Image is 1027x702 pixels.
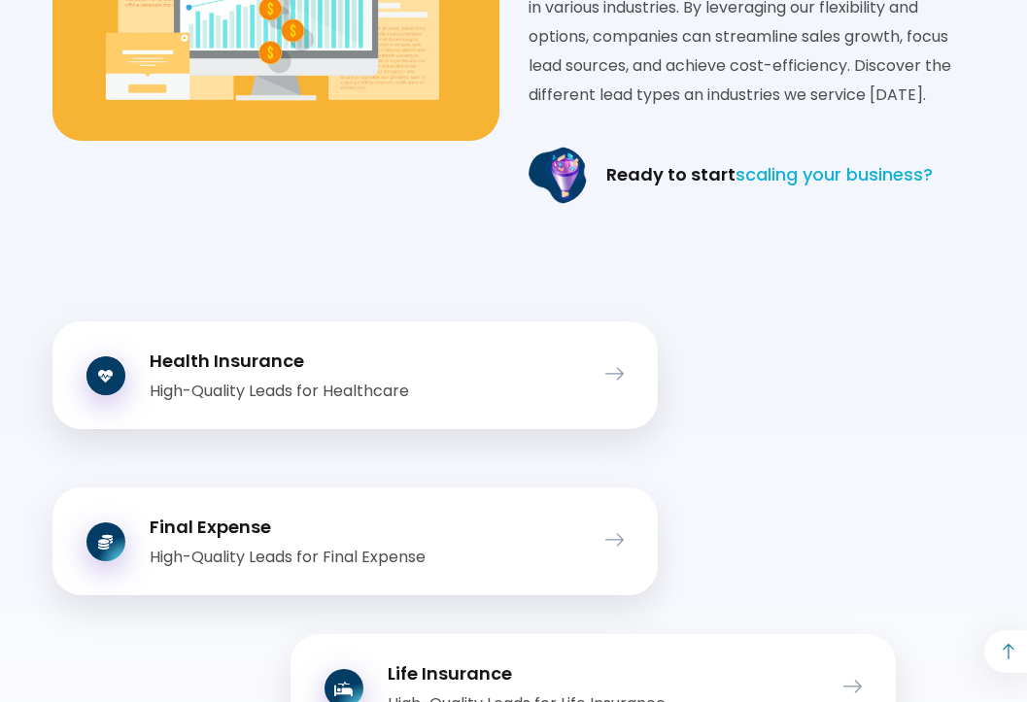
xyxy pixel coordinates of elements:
h3: Health Insurance [150,349,585,373]
h3: Life Insurance [388,661,823,685]
h6: Ready to start [606,163,933,186]
div: High-Quality Leads for Final Expense [150,543,585,572]
a: Buy Leads Form [585,356,624,392]
h3: Final Expense [150,515,585,539]
a: scaling your business? [736,162,933,186]
a: Buy Leads Form [585,522,624,558]
div: High-Quality Leads for Healthcare [150,377,585,406]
